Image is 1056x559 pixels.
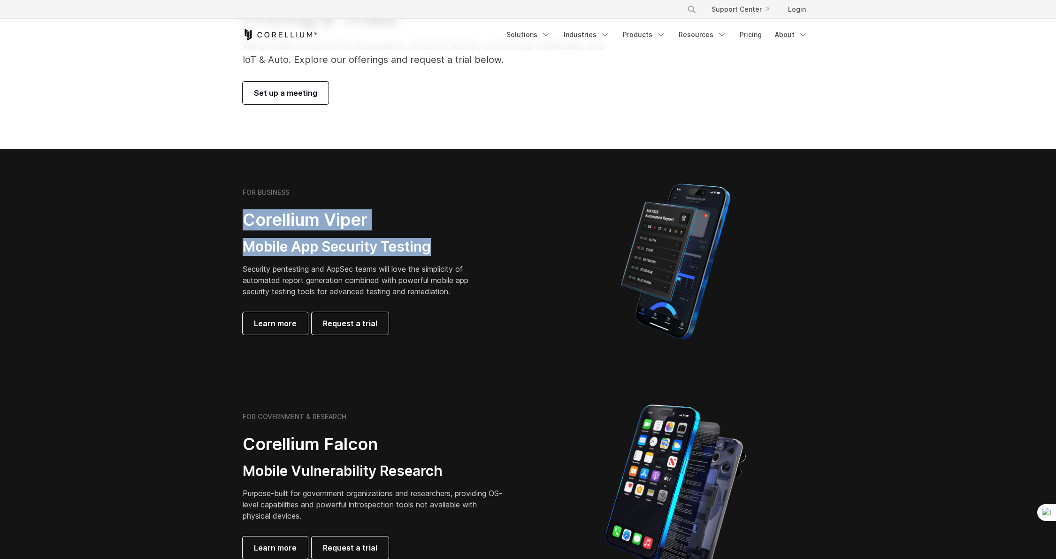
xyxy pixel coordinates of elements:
img: Corellium MATRIX automated report on iPhone showing app vulnerability test results across securit... [605,179,746,344]
h3: Mobile Vulnerability Research [243,462,505,480]
span: Request a trial [323,542,377,553]
span: Learn more [254,318,297,329]
h2: Corellium Viper [243,209,483,230]
a: Learn more [243,312,308,335]
span: Request a trial [323,318,377,329]
a: Products [617,26,671,43]
div: Navigation Menu [676,1,813,18]
p: Purpose-built for government organizations and researchers, providing OS-level capabilities and p... [243,488,505,521]
a: Pricing [734,26,767,43]
a: Industries [558,26,615,43]
a: Corellium Home [243,29,317,40]
h6: FOR BUSINESS [243,188,290,197]
a: Solutions [501,26,556,43]
a: Request a trial [312,536,389,559]
a: Support Center [704,1,777,18]
div: Navigation Menu [501,26,813,43]
h2: Corellium Falcon [243,434,505,455]
a: Learn more [243,536,308,559]
p: We provide solutions for businesses, research teams, community individuals, and IoT & Auto. Explo... [243,38,617,67]
a: Login [781,1,813,18]
span: Learn more [254,542,297,553]
h6: FOR GOVERNMENT & RESEARCH [243,413,346,421]
a: Request a trial [312,312,389,335]
p: Security pentesting and AppSec teams will love the simplicity of automated report generation comb... [243,263,483,297]
h3: Mobile App Security Testing [243,238,483,256]
span: Set up a meeting [254,87,317,99]
a: Resources [673,26,732,43]
button: Search [683,1,700,18]
a: About [769,26,813,43]
a: Set up a meeting [243,82,329,104]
